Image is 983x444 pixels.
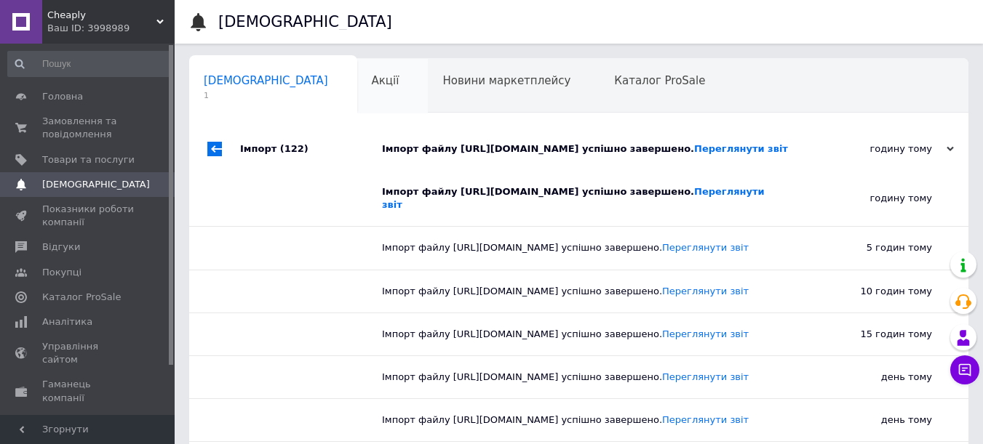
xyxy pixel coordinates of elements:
[42,115,135,141] span: Замовлення та повідомлення
[42,178,150,191] span: [DEMOGRAPHIC_DATA]
[808,142,954,156] div: годину тому
[662,371,749,382] a: Переглянути звіт
[662,328,749,339] a: Переглянути звіт
[787,270,968,312] div: 10 годин тому
[42,315,92,328] span: Аналітика
[47,22,175,35] div: Ваш ID: 3998989
[42,291,121,304] span: Каталог ProSale
[950,355,979,384] button: Чат з покупцем
[47,9,156,22] span: Cheaply
[694,143,788,154] a: Переглянути звіт
[204,90,328,101] span: 1
[382,185,787,211] div: Імпорт файлу [URL][DOMAIN_NAME] успішно завершено.
[614,74,705,87] span: Каталог ProSale
[280,143,309,154] span: (122)
[42,90,83,103] span: Головна
[787,356,968,398] div: день тому
[382,142,808,156] div: Імпорт файлу [URL][DOMAIN_NAME] успішно завершено.
[382,371,787,384] div: Імпорт файлу [URL][DOMAIN_NAME] успішно завершено.
[42,378,135,404] span: Гаманець компанії
[42,203,135,229] span: Показники роботи компанії
[787,313,968,355] div: 15 годин тому
[787,227,968,269] div: 5 годин тому
[442,74,570,87] span: Новини маркетплейсу
[204,74,328,87] span: [DEMOGRAPHIC_DATA]
[42,241,80,254] span: Відгуки
[382,413,787,427] div: Імпорт файлу [URL][DOMAIN_NAME] успішно завершено.
[7,51,172,77] input: Пошук
[42,340,135,366] span: Управління сайтом
[42,266,81,279] span: Покупці
[662,242,749,253] a: Переглянути звіт
[662,286,749,296] a: Переглянути звіт
[787,399,968,441] div: день тому
[787,171,968,226] div: годину тому
[382,328,787,341] div: Імпорт файлу [URL][DOMAIN_NAME] успішно завершено.
[218,13,392,31] h1: [DEMOGRAPHIC_DATA]
[382,241,787,254] div: Імпорт файлу [URL][DOMAIN_NAME] успішно завершено.
[372,74,399,87] span: Акції
[240,127,382,171] div: Імпорт
[382,285,787,298] div: Імпорт файлу [URL][DOMAIN_NAME] успішно завершено.
[662,414,749,425] a: Переглянути звіт
[42,153,135,166] span: Товари та послуги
